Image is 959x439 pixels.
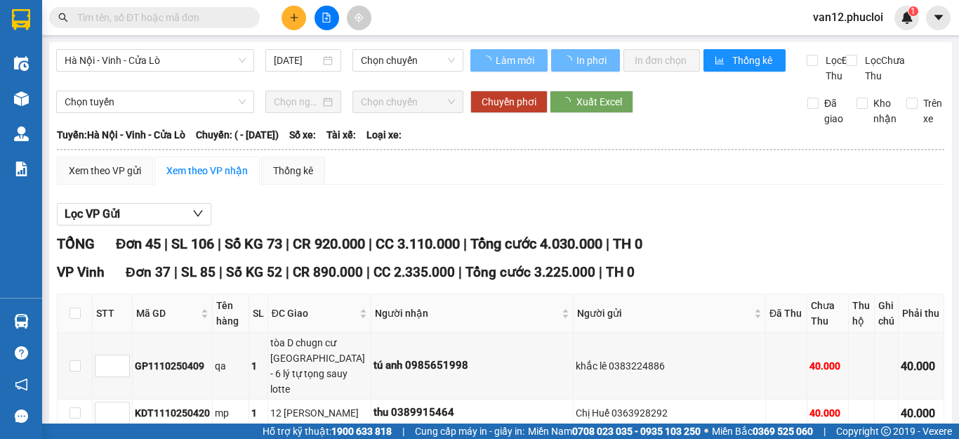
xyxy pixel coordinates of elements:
span: CC 2.335.000 [373,264,455,280]
span: Mã GD [136,306,198,321]
span: Số xe: [289,127,316,143]
th: Tên hàng [213,294,249,333]
span: TH 0 [606,264,635,280]
th: Phải thu [899,294,944,333]
span: Chọn chuyến [361,91,455,112]
span: | [286,235,289,252]
span: Đơn 45 [116,235,161,252]
div: tòa D chugn cư [GEOGRAPHIC_DATA] - 6 lý tự tọng sauy lotte [270,335,369,397]
span: Hà Nội - Vinh - Cửa Lò [65,50,246,71]
span: | [599,264,602,280]
div: qa [215,358,246,374]
input: 12/10/2025 [274,53,320,68]
span: van12.phucloi [802,8,894,26]
span: down [192,208,204,219]
img: warehouse-icon [14,56,29,71]
span: | [218,235,221,252]
strong: 0708 023 035 - 0935 103 250 [572,426,701,437]
span: ⚪️ [704,428,708,434]
span: In phơi [576,53,609,68]
span: CR 890.000 [293,264,363,280]
span: loading [562,55,574,65]
span: | [164,235,168,252]
span: copyright [881,426,891,436]
div: 1 [251,358,265,374]
div: 40.000 [809,358,846,374]
span: VP Vinh [57,264,105,280]
span: SL 85 [181,264,216,280]
button: Làm mới [470,49,548,72]
span: | [463,235,467,252]
div: Xem theo VP nhận [166,163,248,178]
strong: 1900 633 818 [331,426,392,437]
th: STT [93,294,133,333]
span: TỔNG [57,235,95,252]
span: Xuất Excel [576,94,622,110]
span: Chuyến: ( - [DATE]) [196,127,279,143]
b: Tuyến: Hà Nội - Vinh - Cửa Lò [57,129,185,140]
span: Số KG 73 [225,235,282,252]
span: Hỗ trợ kỹ thuật: [263,424,392,439]
span: 1 [911,6,915,16]
span: | [402,424,404,439]
button: Chuyển phơi [470,91,548,113]
span: Thống kê [732,53,774,68]
span: CR 920.000 [293,235,365,252]
input: Tìm tên, số ĐT hoặc mã đơn [77,10,243,25]
span: Cung cấp máy in - giấy in: [415,424,524,439]
span: Tổng cước 3.225.000 [465,264,595,280]
span: bar-chart [715,55,727,67]
span: ĐC Giao [272,306,357,321]
div: tú anh 0985651998 [373,358,571,374]
span: Số KG 52 [226,264,282,280]
img: warehouse-icon [14,126,29,141]
span: Tài xế: [326,127,356,143]
span: Lọc Đã Thu [820,53,857,84]
span: TH 0 [613,235,642,252]
span: Đơn 37 [126,264,171,280]
strong: 0369 525 060 [753,426,813,437]
span: plus [289,13,299,22]
div: Thống kê [273,163,313,178]
div: KDT1110250420 [135,405,210,421]
div: Xem theo VP gửi [69,163,141,178]
button: plus [282,6,306,30]
div: 40.000 [901,358,941,375]
span: | [606,235,609,252]
span: Lọc Chưa Thu [859,53,907,84]
button: caret-down [926,6,951,30]
div: thu 0389915464 [373,405,571,421]
span: | [366,264,370,280]
span: | [458,264,462,280]
button: bar-chartThống kê [703,49,786,72]
div: Chị Huế 0363928292 [576,405,763,421]
span: search [58,13,68,22]
button: In phơi [551,49,620,72]
span: Trên xe [918,96,948,126]
div: khắc lê 0383224886 [576,358,763,374]
td: GP1110250409 [133,333,213,400]
th: Đã Thu [766,294,807,333]
button: aim [347,6,371,30]
span: loading [482,55,494,65]
span: Chọn chuyến [361,50,455,71]
th: Ghi chú [875,294,899,333]
span: Tổng cước 4.030.000 [470,235,602,252]
span: message [15,409,28,423]
span: Kho nhận [868,96,902,126]
span: Miền Nam [528,424,701,439]
th: Thu hộ [849,294,874,333]
th: Chưa Thu [807,294,849,333]
span: caret-down [932,11,945,24]
span: | [219,264,223,280]
div: 40.000 [901,405,941,422]
span: Loại xe: [366,127,402,143]
div: 40.000 [809,405,846,421]
img: warehouse-icon [14,314,29,329]
span: file-add [322,13,331,22]
span: | [286,264,289,280]
input: Chọn ngày [274,94,320,110]
span: Đã giao [819,96,849,126]
div: GP1110250409 [135,358,210,374]
button: Lọc VP Gửi [57,203,211,225]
